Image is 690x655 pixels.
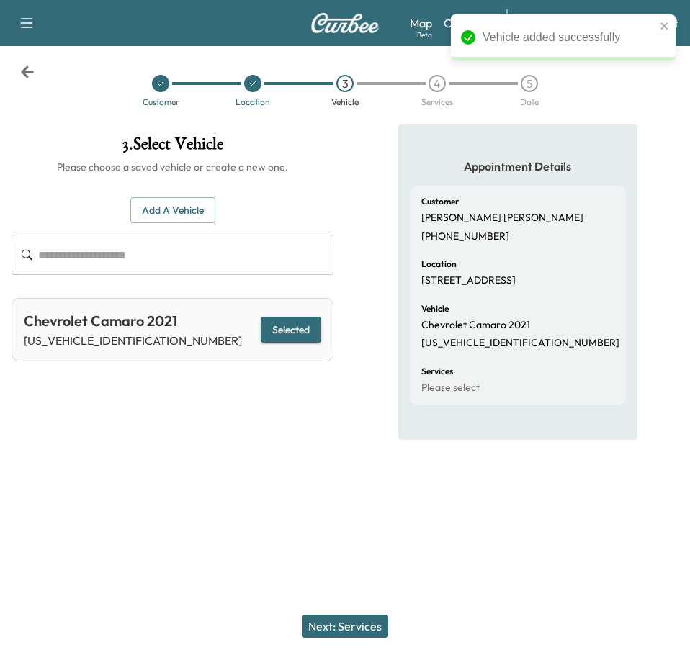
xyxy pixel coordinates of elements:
[421,319,530,332] p: Chevrolet Camaro 2021
[12,160,333,174] h6: Please choose a saved vehicle or create a new one.
[421,260,457,268] h6: Location
[236,98,270,107] div: Location
[421,337,619,350] p: [US_VEHICLE_IDENTIFICATION_NUMBER]
[417,30,432,40] div: Beta
[660,20,670,32] button: close
[12,135,333,160] h1: 3 . Select Vehicle
[421,381,480,394] p: Please select
[24,332,242,349] p: [US_VEHICLE_IDENTIFICATION_NUMBER]
[302,615,388,638] button: Next: Services
[336,75,354,92] div: 3
[421,304,449,313] h6: Vehicle
[421,367,453,376] h6: Services
[520,98,539,107] div: Date
[421,274,516,287] p: [STREET_ADDRESS]
[24,310,242,332] div: Chevrolet Camaro 2021
[310,13,380,33] img: Curbee Logo
[521,75,538,92] div: 5
[410,158,626,174] h5: Appointment Details
[410,14,432,32] a: MapBeta
[421,212,583,225] p: [PERSON_NAME] [PERSON_NAME]
[130,197,215,224] button: Add a Vehicle
[143,98,179,107] div: Customer
[429,75,446,92] div: 4
[331,98,359,107] div: Vehicle
[483,29,655,46] div: Vehicle added successfully
[261,317,321,343] button: Selected
[421,98,453,107] div: Services
[421,197,459,206] h6: Customer
[421,230,509,243] p: [PHONE_NUMBER]
[20,65,35,79] div: Back
[444,14,492,32] a: Calendar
